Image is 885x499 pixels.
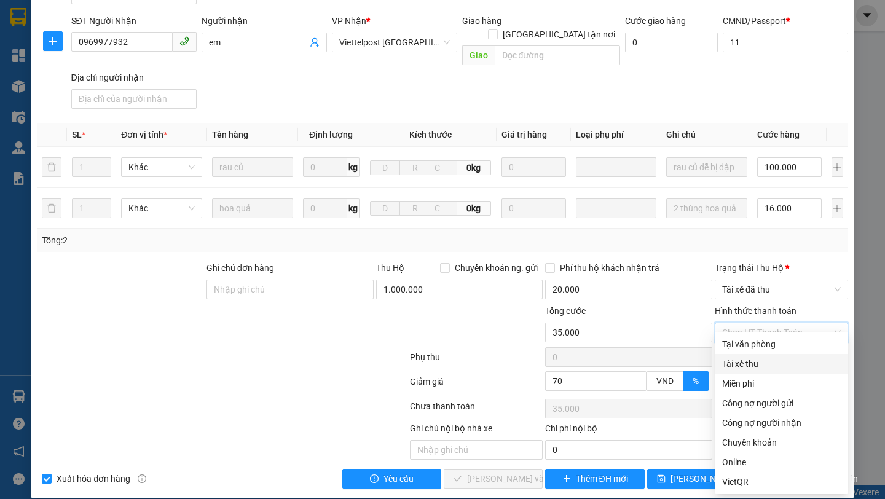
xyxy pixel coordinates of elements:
span: plus [562,474,571,484]
button: check[PERSON_NAME] và Giao hàng [444,469,543,489]
div: Người nhận [202,14,327,28]
div: Chi phí nội bộ [545,422,712,440]
span: Yêu cầu [383,472,414,485]
span: Giao [462,45,495,65]
div: Công nợ người gửi [722,396,841,410]
div: Trạng thái Thu Hộ [715,261,848,275]
button: plus [832,198,843,218]
div: Giảm giá [409,375,545,396]
input: Nhập ghi chú [410,440,543,460]
span: Phí thu hộ khách nhận trả [555,261,664,275]
input: R [399,201,430,216]
span: Khác [128,199,195,218]
span: [GEOGRAPHIC_DATA] tận nơi [498,28,620,41]
span: kg [347,157,360,177]
div: Công nợ người nhận [722,416,841,430]
label: Cước giao hàng [625,16,686,26]
input: Cước giao hàng [625,33,718,52]
div: Tổng: 2 [42,234,342,247]
input: Ghi Chú [666,198,747,218]
span: info-circle [138,474,146,483]
span: Xuất hóa đơn hàng [52,472,135,485]
button: exclamation-circleYêu cầu [342,469,441,489]
input: VD: Bàn, Ghế [212,157,293,177]
input: C [430,160,457,175]
div: Online [722,455,841,469]
input: VD: Bàn, Ghế [212,198,293,218]
div: Cước gửi hàng sẽ được ghi vào công nợ của người nhận [715,413,848,433]
input: 0 [502,198,566,218]
div: Cước gửi hàng sẽ được ghi vào công nợ của người gửi [715,393,848,413]
span: Giá trị hàng [502,130,547,139]
input: 0 [502,157,566,177]
span: phone [179,36,189,46]
th: Ghi chú [661,123,752,147]
button: plusThêm ĐH mới [545,469,644,489]
div: Chuyển khoản [722,436,841,449]
span: exclamation-circle [370,474,379,484]
span: Định lượng [309,130,353,139]
span: Cước hàng [757,130,800,139]
div: Ghi chú nội bộ nhà xe [410,422,543,440]
input: Dọc đường [495,45,620,65]
input: R [399,160,430,175]
span: Thu Hộ [376,263,404,273]
input: Ghi Chú [666,157,747,177]
label: Ghi chú đơn hàng [206,263,274,273]
span: Tên hàng [212,130,248,139]
span: Tổng cước [545,306,586,316]
input: Ghi chú đơn hàng [206,280,374,299]
span: user-add [310,37,320,47]
span: Tài xế đã thu [722,280,841,299]
div: Tại văn phòng [722,337,841,351]
span: Giao hàng [462,16,502,26]
div: CMND/Passport [723,14,848,28]
span: save [657,474,666,484]
span: Chuyển khoản ng. gửi [450,261,543,275]
button: delete [42,157,61,177]
label: Hình thức thanh toán [715,306,796,316]
span: kg [347,198,360,218]
div: Tài xế thu [722,357,841,371]
div: Chưa thanh toán [409,399,545,421]
span: [PERSON_NAME] thay đổi [671,472,769,485]
button: delete [42,198,61,218]
button: plus [832,157,843,177]
input: Địa chỉ của người nhận [71,89,197,109]
input: C [430,201,457,216]
div: Phụ thu [409,350,545,372]
span: Đơn vị tính [121,130,167,139]
button: save[PERSON_NAME] thay đổi [647,469,746,489]
span: 0kg [457,160,491,175]
span: VND [656,376,674,386]
div: Miễn phí [722,377,841,390]
div: SĐT Người Nhận [71,14,197,28]
input: D [370,160,401,175]
span: 0kg [457,201,491,216]
span: Chọn HT Thanh Toán [722,323,841,342]
input: D [370,201,401,216]
span: Kích thước [409,130,452,139]
span: Thêm ĐH mới [576,472,628,485]
div: Địa chỉ người nhận [71,71,197,84]
th: Loại phụ phí [571,123,662,147]
span: Khác [128,158,195,176]
span: Viettelpost Hà Nội [339,33,450,52]
div: VietQR [722,475,841,489]
span: plus [44,36,62,46]
span: % [693,376,699,386]
button: plus [43,31,63,51]
span: SL [72,130,82,139]
span: VP Nhận [332,16,366,26]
